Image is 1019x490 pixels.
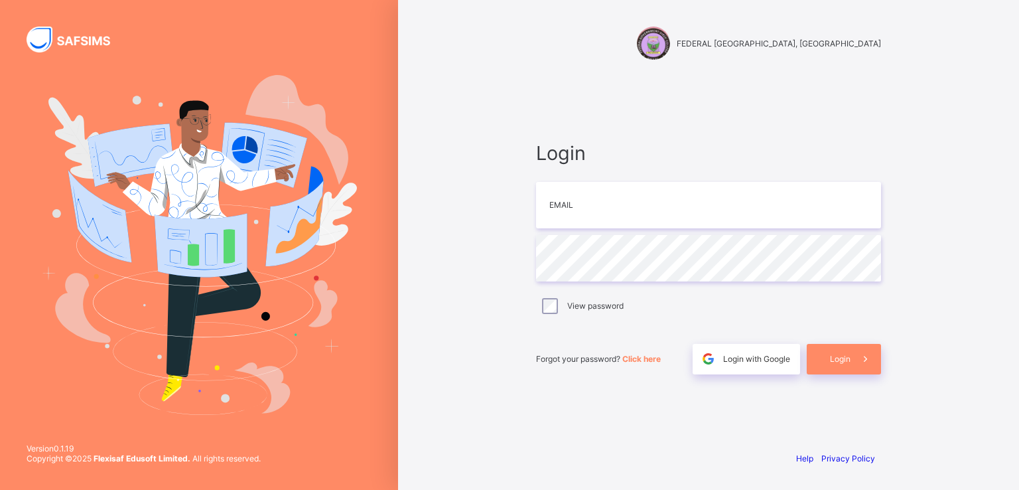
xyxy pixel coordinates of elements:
span: Login [536,141,881,165]
span: Login with Google [723,354,790,364]
img: google.396cfc9801f0270233282035f929180a.svg [701,351,716,367]
span: Version 0.1.19 [27,444,261,453]
a: Privacy Policy [821,453,875,463]
span: Login [830,354,850,364]
img: Hero Image [41,75,357,415]
img: SAFSIMS Logo [27,27,126,52]
span: Forgot your password? [536,354,661,364]
span: FEDERAL [GEOGRAPHIC_DATA], [GEOGRAPHIC_DATA] [677,39,881,48]
label: View password [567,301,624,311]
strong: Flexisaf Edusoft Limited. [94,453,190,463]
span: Copyright © 2025 All rights reserved. [27,453,261,463]
a: Help [796,453,813,463]
a: Click here [622,354,661,364]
